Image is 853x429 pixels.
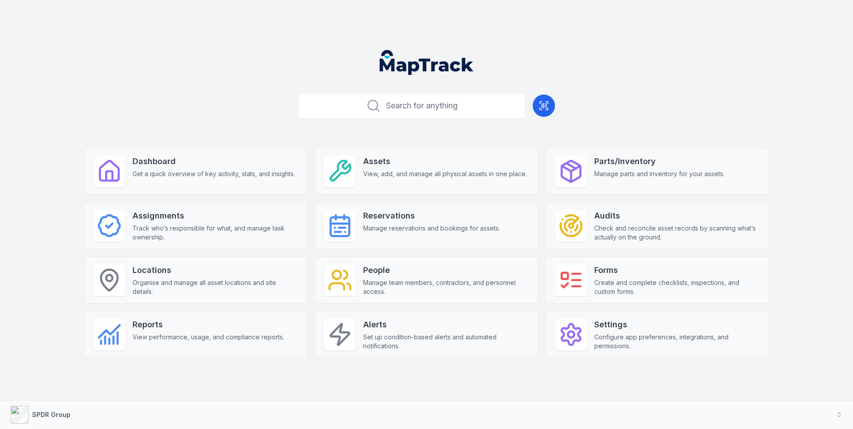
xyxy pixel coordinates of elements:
strong: Reservations [363,210,500,222]
span: Create and complete checklists, inspections, and custom forms. [594,278,760,296]
a: AssignmentsTrack who’s responsible for what, and manage task ownership. [84,202,307,249]
strong: Dashboard [133,155,295,168]
a: PeopleManage team members, contractors, and personnel access. [315,256,538,304]
strong: Assignments [133,210,298,222]
strong: Audits [594,210,760,222]
span: Manage team members, contractors, and personnel access. [363,278,529,296]
button: Search for anything [298,93,526,119]
span: Search for anything [386,99,458,112]
span: Track who’s responsible for what, and manage task ownership. [133,224,298,242]
strong: Assets [363,155,527,168]
a: ReservationsManage reservations and bookings for assets. [315,202,538,249]
span: Check and reconcile asset records by scanning what’s actually on the ground. [594,224,760,242]
a: LocationsOrganise and manage all asset locations and site details. [84,256,307,304]
span: Manage reservations and bookings for assets. [363,224,500,233]
a: ReportsView performance, usage, and compliance reports. [84,311,307,358]
span: View, add, and manage all physical assets in one place. [363,169,527,178]
span: Get a quick overview of key activity, stats, and insights. [133,169,295,178]
span: Organise and manage all asset locations and site details. [133,278,298,296]
strong: People [363,264,529,276]
span: Manage parts and inventory for your assets. [594,169,725,178]
a: AuditsCheck and reconcile asset records by scanning what’s actually on the ground. [546,202,769,249]
span: View performance, usage, and compliance reports. [133,333,284,342]
strong: Forms [594,264,760,276]
strong: Parts/Inventory [594,155,725,168]
a: Parts/InventoryManage parts and inventory for your assets. [546,148,769,195]
a: AssetsView, add, and manage all physical assets in one place. [315,148,538,195]
strong: Reports [133,318,284,331]
span: Configure app preferences, integrations, and permissions. [594,333,760,351]
strong: Settings [594,318,760,331]
strong: SPDR Group [32,411,70,418]
a: FormsCreate and complete checklists, inspections, and custom forms. [546,256,769,304]
nav: Global [365,50,488,75]
a: AlertsSet up condition-based alerts and automated notifications. [315,311,538,358]
a: DashboardGet a quick overview of key activity, stats, and insights. [84,148,307,195]
strong: Locations [133,264,298,276]
span: Set up condition-based alerts and automated notifications. [363,333,529,351]
strong: Alerts [363,318,529,331]
a: SettingsConfigure app preferences, integrations, and permissions. [546,311,769,358]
